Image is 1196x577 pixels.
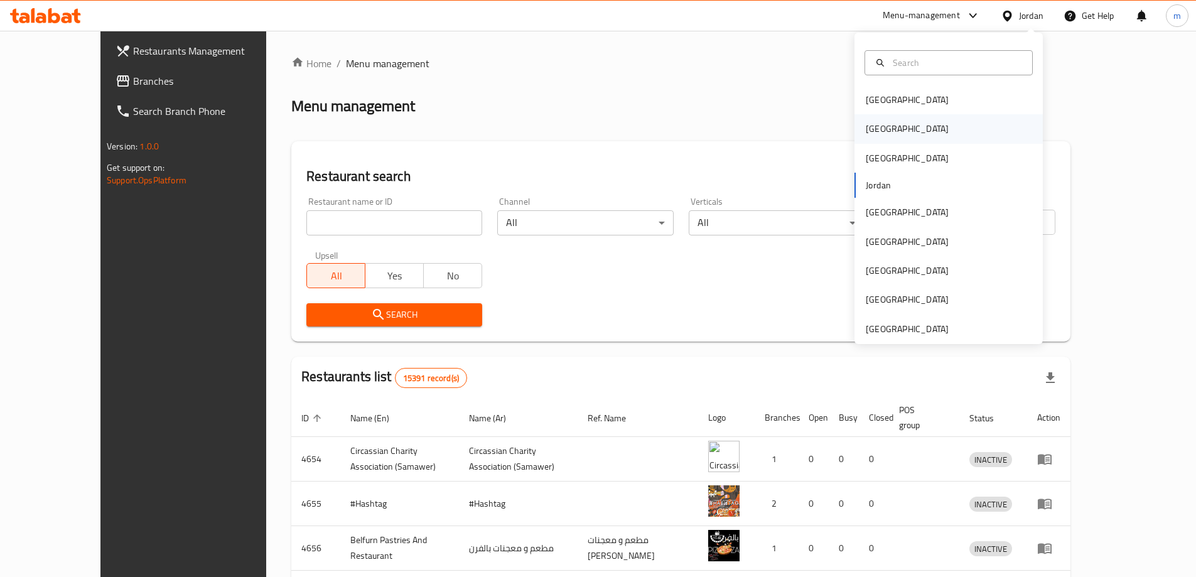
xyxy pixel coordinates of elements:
[306,303,482,326] button: Search
[755,526,799,571] td: 1
[291,482,340,526] td: 4655
[866,205,949,219] div: [GEOGRAPHIC_DATA]
[829,437,859,482] td: 0
[340,482,459,526] td: #Hashtag
[859,526,889,571] td: 0
[859,482,889,526] td: 0
[1173,9,1181,23] span: m
[708,485,740,517] img: #Hashtag
[291,56,331,71] a: Home
[799,526,829,571] td: 0
[866,122,949,136] div: [GEOGRAPHIC_DATA]
[301,411,325,426] span: ID
[340,437,459,482] td: ​Circassian ​Charity ​Association​ (Samawer)
[312,267,360,285] span: All
[588,411,642,426] span: Ref. Name
[799,399,829,437] th: Open
[698,399,755,437] th: Logo
[969,452,1012,467] div: INACTIVE
[1035,363,1065,393] div: Export file
[291,526,340,571] td: 4656
[429,267,477,285] span: No
[350,411,406,426] span: Name (En)
[1037,451,1060,466] div: Menu
[105,96,300,126] a: Search Branch Phone
[866,235,949,249] div: [GEOGRAPHIC_DATA]
[969,542,1012,556] span: INACTIVE
[107,138,137,154] span: Version:
[578,526,698,571] td: مطعم و معجنات [PERSON_NAME]
[459,482,578,526] td: #Hashtag
[755,437,799,482] td: 1
[866,293,949,306] div: [GEOGRAPHIC_DATA]
[340,526,459,571] td: Belfurn Pastries And Restaurant
[829,526,859,571] td: 0
[469,411,522,426] span: Name (Ar)
[899,402,944,433] span: POS group
[459,437,578,482] td: ​Circassian ​Charity ​Association​ (Samawer)
[346,56,429,71] span: Menu management
[708,530,740,561] img: Belfurn Pastries And Restaurant
[866,322,949,336] div: [GEOGRAPHIC_DATA]
[969,453,1012,467] span: INACTIVE
[497,210,673,235] div: All
[107,172,186,188] a: Support.OpsPlatform
[301,367,467,388] h2: Restaurants list
[459,526,578,571] td: مطعم و معجنات بالفرن
[969,541,1012,556] div: INACTIVE
[1027,399,1070,437] th: Action
[306,210,482,235] input: Search for restaurant name or ID..
[799,437,829,482] td: 0
[370,267,419,285] span: Yes
[799,482,829,526] td: 0
[969,411,1010,426] span: Status
[316,307,472,323] span: Search
[689,210,865,235] div: All
[755,399,799,437] th: Branches
[1037,541,1060,556] div: Menu
[708,441,740,472] img: ​Circassian ​Charity ​Association​ (Samawer)
[829,482,859,526] td: 0
[883,8,960,23] div: Menu-management
[133,104,290,119] span: Search Branch Phone
[1037,496,1060,511] div: Menu
[306,167,1055,186] h2: Restaurant search
[291,56,1070,71] nav: breadcrumb
[866,151,949,165] div: [GEOGRAPHIC_DATA]
[306,263,365,288] button: All
[969,497,1012,512] span: INACTIVE
[133,43,290,58] span: Restaurants Management
[133,73,290,89] span: Branches
[866,93,949,107] div: [GEOGRAPHIC_DATA]
[139,138,159,154] span: 1.0.0
[866,264,949,278] div: [GEOGRAPHIC_DATA]
[291,437,340,482] td: 4654
[859,399,889,437] th: Closed
[859,437,889,482] td: 0
[291,96,415,116] h2: Menu management
[395,368,467,388] div: Total records count
[423,263,482,288] button: No
[1019,9,1043,23] div: Jordan
[829,399,859,437] th: Busy
[107,159,164,176] span: Get support on:
[396,372,466,384] span: 15391 record(s)
[105,66,300,96] a: Branches
[337,56,341,71] li: /
[888,56,1025,70] input: Search
[105,36,300,66] a: Restaurants Management
[365,263,424,288] button: Yes
[755,482,799,526] td: 2
[315,251,338,259] label: Upsell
